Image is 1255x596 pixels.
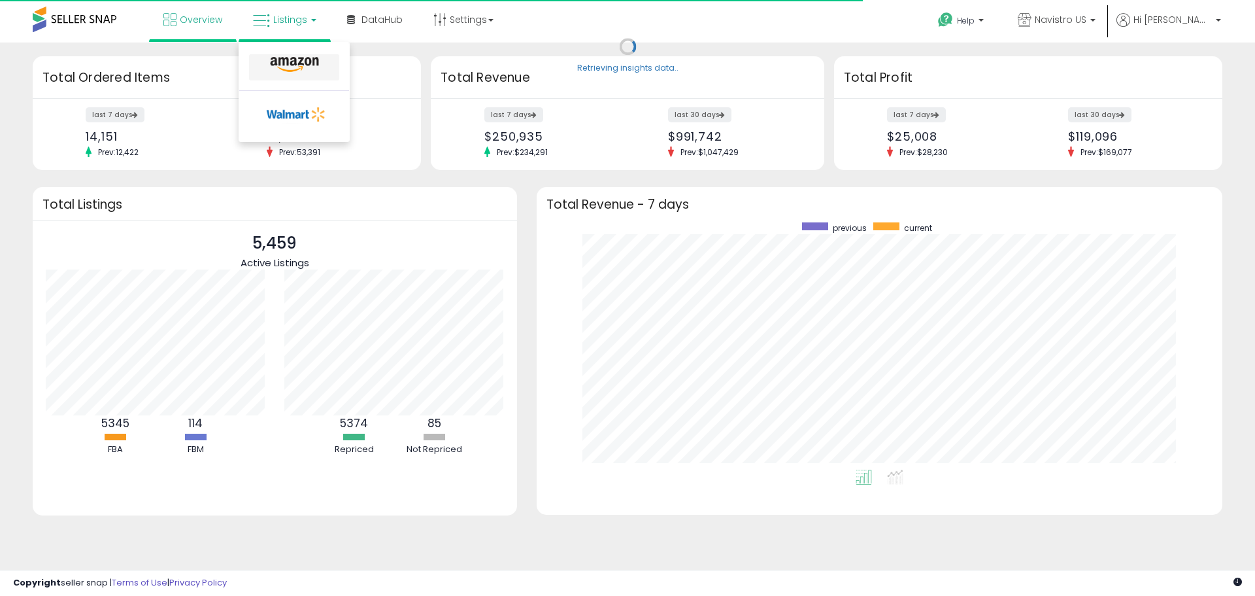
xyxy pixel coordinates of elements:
div: 14,151 [86,130,217,143]
span: Prev: $28,230 [893,147,954,158]
span: current [904,222,932,234]
span: Listings [273,13,307,26]
div: FBA [76,444,154,456]
a: Terms of Use [112,576,167,589]
label: last 30 days [668,107,731,122]
h3: Total Revenue - 7 days [546,200,1213,209]
span: Prev: 53,391 [273,147,327,158]
span: Help [957,15,975,26]
div: Repriced [315,444,393,456]
div: $25,008 [887,130,1018,143]
div: Not Repriced [395,444,474,456]
label: last 7 days [86,107,144,122]
b: 85 [427,415,441,431]
a: Help [928,2,997,43]
span: Active Listings [241,256,309,270]
div: $250,935 [484,130,618,143]
label: last 7 days [887,107,946,122]
span: Prev: 12,422 [92,147,145,158]
i: Get Help [937,12,954,28]
span: previous [833,222,867,234]
h3: Total Ordered Items [42,69,411,87]
b: 114 [188,415,203,431]
b: 5374 [340,415,368,431]
div: $991,742 [668,130,801,143]
span: Prev: $169,077 [1074,147,1139,158]
strong: Copyright [13,576,61,589]
span: Prev: $1,047,429 [674,147,745,158]
h3: Total Listings [42,200,507,209]
div: 51,567 [267,130,398,143]
b: 5345 [101,415,129,431]
label: last 7 days [484,107,543,122]
label: last 30 days [1068,107,1131,122]
h3: Total Profit [844,69,1213,87]
a: Hi [PERSON_NAME] [1116,13,1221,43]
span: DataHub [361,13,403,26]
div: seller snap | | [13,577,227,589]
span: Hi [PERSON_NAME] [1133,13,1212,26]
p: 5,459 [241,231,309,256]
a: Privacy Policy [169,576,227,589]
span: Prev: $234,291 [490,147,554,158]
h3: Total Revenue [441,69,814,87]
div: FBM [156,444,235,456]
div: Retrieving insights data.. [577,63,678,75]
span: Navistro US [1035,13,1086,26]
div: $119,096 [1068,130,1199,143]
span: Overview [180,13,222,26]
